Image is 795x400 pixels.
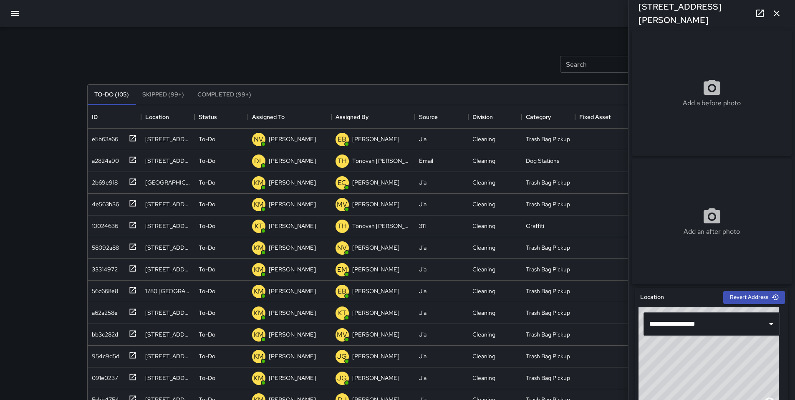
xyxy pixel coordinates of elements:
[526,265,570,273] div: Trash Bag Pickup
[252,105,285,129] div: Assigned To
[145,352,190,360] div: 1070 Howard Street
[337,265,347,275] p: EM
[526,105,551,129] div: Category
[248,105,331,129] div: Assigned To
[419,330,427,339] div: Jia
[199,178,215,187] p: To-Do
[88,218,118,230] div: 10024636
[472,374,495,382] div: Cleaning
[352,178,399,187] p: [PERSON_NAME]
[472,178,495,187] div: Cleaning
[336,105,368,129] div: Assigned By
[338,178,346,188] p: EC
[199,200,215,208] p: To-Do
[269,178,316,187] p: [PERSON_NAME]
[338,286,346,296] p: EB
[269,222,316,230] p: [PERSON_NAME]
[269,374,316,382] p: [PERSON_NAME]
[141,105,194,129] div: Location
[331,105,415,129] div: Assigned By
[338,134,346,144] p: EB
[526,135,570,143] div: Trash Bag Pickup
[199,243,215,252] p: To-Do
[338,308,346,318] p: KT
[419,309,427,317] div: Jia
[337,200,347,210] p: MV
[191,85,258,105] button: Completed (99+)
[472,200,495,208] div: Cleaning
[199,352,215,360] p: To-Do
[254,330,264,340] p: KM
[145,157,190,165] div: 1331 Howard Street
[269,352,316,360] p: [PERSON_NAME]
[579,105,611,129] div: Fixed Asset
[88,327,118,339] div: bb3c282d
[145,330,190,339] div: 1071 Howard Street
[472,309,495,317] div: Cleaning
[419,178,427,187] div: Jia
[269,265,316,273] p: [PERSON_NAME]
[472,352,495,360] div: Cleaning
[419,157,433,165] div: Email
[575,105,628,129] div: Fixed Asset
[88,262,118,273] div: 33314972
[419,135,427,143] div: Jia
[352,287,399,295] p: [PERSON_NAME]
[88,370,118,382] div: 091e0237
[526,178,570,187] div: Trash Bag Pickup
[472,330,495,339] div: Cleaning
[526,352,570,360] div: Trash Bag Pickup
[199,157,215,165] p: To-Do
[419,265,427,273] div: Jia
[254,352,264,362] p: KM
[199,105,217,129] div: Status
[352,265,399,273] p: [PERSON_NAME]
[145,265,190,273] div: 1070 Howard Street
[269,200,316,208] p: [PERSON_NAME]
[269,135,316,143] p: [PERSON_NAME]
[419,222,426,230] div: 311
[199,222,215,230] p: To-Do
[88,132,118,143] div: e5b63a66
[88,175,118,187] div: 2b69e918
[136,85,191,105] button: Skipped (99+)
[145,200,190,208] div: 1104 Harrison Street
[526,330,570,339] div: Trash Bag Pickup
[419,352,427,360] div: Jia
[419,287,427,295] div: Jia
[352,135,399,143] p: [PERSON_NAME]
[199,309,215,317] p: To-Do
[254,156,263,166] p: DL
[526,287,570,295] div: Trash Bag Pickup
[254,178,264,188] p: KM
[352,200,399,208] p: [PERSON_NAME]
[526,374,570,382] div: Trash Bag Pickup
[145,374,190,382] div: 1070 Howard Street
[88,240,119,252] div: 58092a88
[145,222,190,230] div: 130 Langton Street
[199,330,215,339] p: To-Do
[352,374,399,382] p: [PERSON_NAME]
[88,153,119,165] div: a2824a90
[419,243,427,252] div: Jia
[194,105,248,129] div: Status
[337,373,347,383] p: JG
[338,221,347,231] p: TH
[145,243,190,252] div: 1070 Howard Street
[526,157,559,165] div: Dog Stations
[337,243,347,253] p: NV
[269,287,316,295] p: [PERSON_NAME]
[88,85,136,105] button: To-Do (105)
[88,349,119,360] div: 954c9d5d
[255,221,263,231] p: KT
[472,265,495,273] div: Cleaning
[419,105,438,129] div: Source
[526,243,570,252] div: Trash Bag Pickup
[526,309,570,317] div: Trash Bag Pickup
[254,265,264,275] p: KM
[88,197,119,208] div: 4e563b36
[526,200,570,208] div: Trash Bag Pickup
[337,330,347,340] p: MV
[468,105,522,129] div: Division
[269,309,316,317] p: [PERSON_NAME]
